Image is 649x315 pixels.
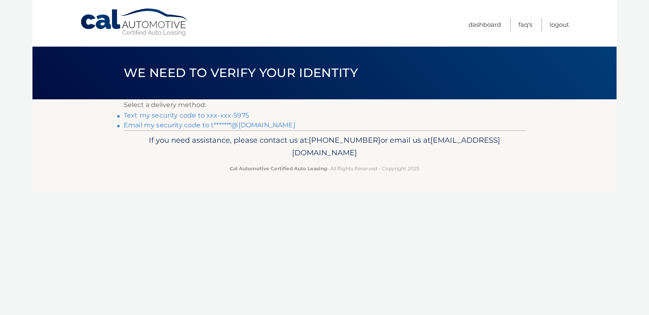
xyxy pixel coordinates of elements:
strong: Cal Automotive Certified Auto Leasing [230,165,327,171]
span: [PHONE_NUMBER] [309,135,380,145]
a: Cal Automotive [80,8,189,37]
a: Text my security code to xxx-xxx-5975 [124,111,249,119]
a: Dashboard [468,18,501,31]
span: We need to verify your identity [124,65,358,80]
a: FAQ's [518,18,532,31]
p: - All Rights Reserved - Copyright 2025 [129,164,520,173]
p: Select a delivery method: [124,99,525,111]
a: Email my security code to t*******@[DOMAIN_NAME] [124,121,295,129]
p: If you need assistance, please contact us at: or email us at [129,134,520,160]
a: Logout [550,18,569,31]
